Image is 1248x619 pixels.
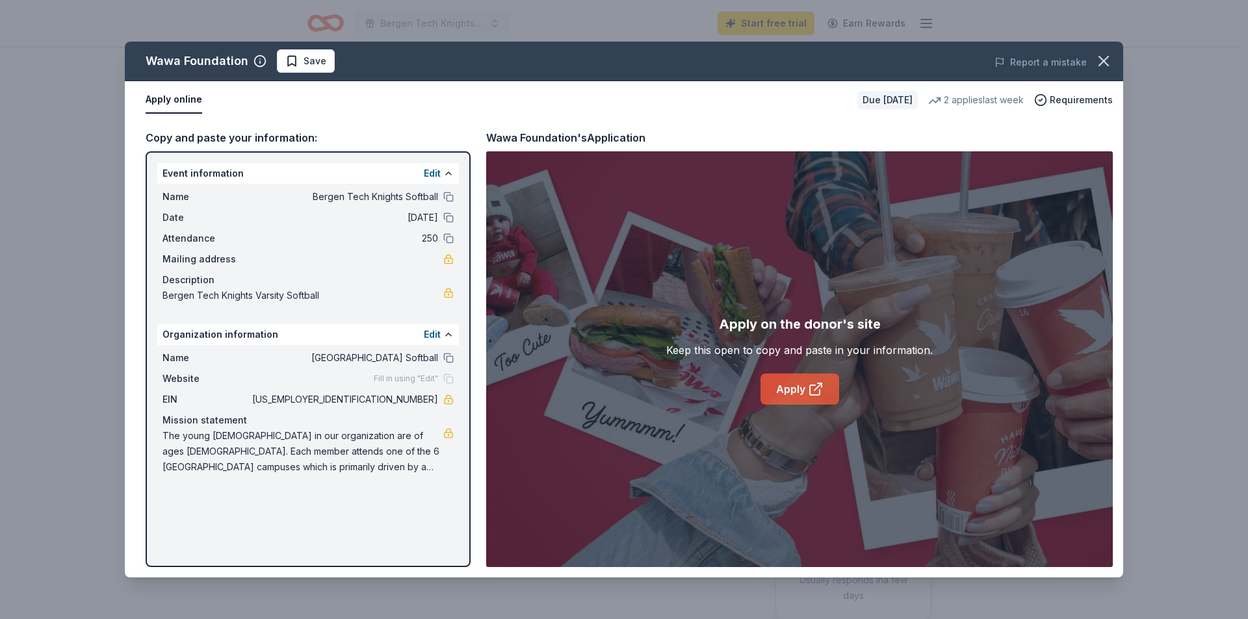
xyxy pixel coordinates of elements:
[760,373,839,405] a: Apply
[162,231,250,246] span: Attendance
[424,327,441,342] button: Edit
[994,55,1087,70] button: Report a mistake
[162,428,443,475] span: The young [DEMOGRAPHIC_DATA] in our organization are of ages [DEMOGRAPHIC_DATA]. Each member atte...
[162,288,443,303] span: Bergen Tech Knights Varsity Softball
[250,210,438,225] span: [DATE]
[157,163,459,184] div: Event information
[162,210,250,225] span: Date
[928,92,1024,108] div: 2 applies last week
[162,251,250,267] span: Mailing address
[374,373,438,384] span: Fill in using "Edit"
[146,51,248,71] div: Wawa Foundation
[857,91,918,109] div: Due [DATE]
[162,392,250,407] span: EIN
[162,189,250,205] span: Name
[424,166,441,181] button: Edit
[162,371,250,386] span: Website
[486,129,645,146] div: Wawa Foundation's Application
[146,129,471,146] div: Copy and paste your information:
[162,350,250,366] span: Name
[277,49,335,73] button: Save
[666,342,933,358] div: Keep this open to copy and paste in your information.
[146,86,202,114] button: Apply online
[250,189,438,205] span: Bergen Tech Knights Softball
[304,53,326,69] span: Save
[250,392,438,407] span: [US_EMPLOYER_IDENTIFICATION_NUMBER]
[1050,92,1113,108] span: Requirements
[250,350,438,366] span: [GEOGRAPHIC_DATA] Softball
[162,412,454,428] div: Mission statement
[1034,92,1113,108] button: Requirements
[719,314,881,335] div: Apply on the donor's site
[162,272,454,288] div: Description
[157,324,459,345] div: Organization information
[250,231,438,246] span: 250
